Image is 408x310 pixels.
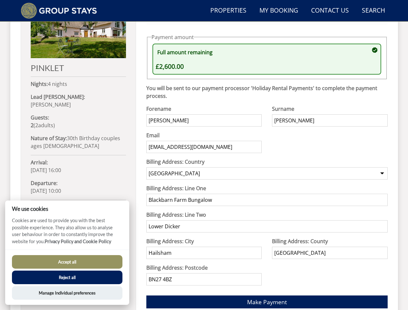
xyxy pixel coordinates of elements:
input: e.g. Yeovil [146,247,262,259]
label: Surname [272,105,387,113]
span: [PERSON_NAME] [31,101,71,108]
label: Billing Address: City [146,237,262,245]
legend: Payment amount [152,33,194,41]
h2: We use cookies [5,206,129,212]
input: Forename [146,114,262,127]
a: Privacy Policy and Cookie Policy [45,239,111,244]
strong: Arrival: [31,159,48,166]
span: Make Payment [247,298,287,306]
button: Full amount remaining £2,600.00 [152,44,381,75]
span: 2 [35,122,38,129]
label: Billing Address: Line Two [146,211,388,219]
label: Billing Address: Line One [146,184,388,192]
p: [DATE] 16:00 [31,159,126,174]
h2: PINKLET [31,63,126,72]
strong: Departure: [31,180,58,187]
button: Reject all [12,271,122,284]
label: Forename [146,105,262,113]
label: Billing Address: Postcode [146,264,262,272]
p: 30th Birthday couples ages [DEMOGRAPHIC_DATA] [31,134,126,150]
strong: Guests: [31,114,49,121]
button: Accept all [12,255,122,269]
input: e.g. BA22 8WA [146,273,262,285]
a: Search [359,4,388,18]
p: 4 nights [31,80,126,88]
p: [DATE] 10:00 [31,179,126,195]
input: e.g. Somerset [272,247,387,259]
strong: You will be sent to our payment processor 'Holiday Rental Payments' to complete the payment process. [146,85,377,99]
a: My Booking [257,4,301,18]
img: Group Stays [21,3,97,19]
p: Cookies are used to provide you with the best possible experience. They also allow us to analyse ... [5,217,129,250]
label: Email [146,131,262,139]
a: Properties [208,4,249,18]
span: ( ) [31,122,55,129]
strong: Nature of Stay: [31,135,67,142]
input: e.g. Two Many House [146,194,388,206]
button: Manage Individual preferences [12,286,122,300]
strong: 2 [31,122,34,129]
input: Surname [272,114,387,127]
input: e.g. Cloudy Apple Street [146,220,388,232]
strong: Lead [PERSON_NAME]: [31,93,85,100]
label: Billing Address: County [272,237,387,245]
strong: Nights: [31,80,48,88]
a: Contact Us [309,4,351,18]
label: Billing Address: Country [146,158,388,166]
span: adult [35,122,53,129]
button: Make Payment [146,295,388,308]
span: s [51,122,53,129]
